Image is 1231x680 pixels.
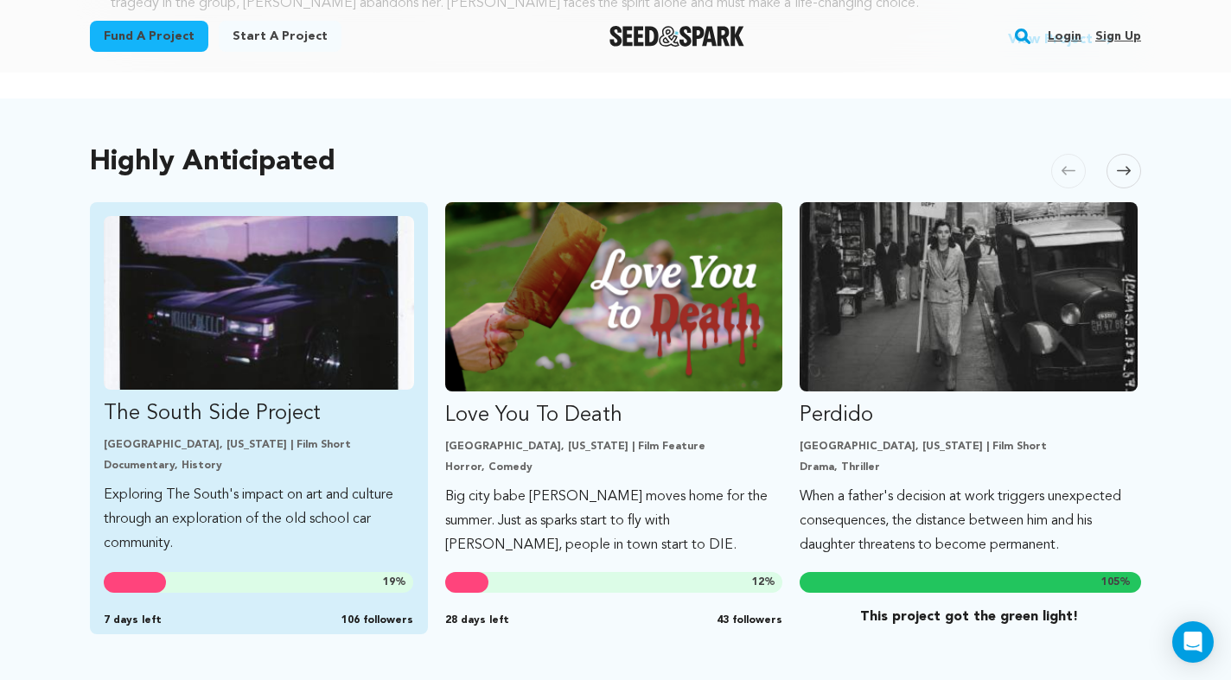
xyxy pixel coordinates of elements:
[104,216,414,556] a: Fund The South Side Project
[800,202,1138,557] a: Fund Perdido
[1095,22,1141,50] a: Sign up
[1101,575,1131,589] span: %
[1101,577,1119,588] span: 105
[800,461,1138,474] p: Drama, Thriller
[800,440,1138,454] p: [GEOGRAPHIC_DATA], [US_STATE] | Film Short
[800,402,1138,429] p: Perdido
[445,613,509,627] span: 28 days left
[752,575,775,589] span: %
[383,575,406,589] span: %
[609,26,745,47] img: Seed&Spark Logo Dark Mode
[752,577,764,588] span: 12
[104,613,162,627] span: 7 days left
[1172,621,1214,663] div: Open Intercom Messenger
[104,483,414,556] p: Exploring The South's impact on art and culture through an exploration of the old school car comm...
[609,26,745,47] a: Seed&Spark Homepage
[383,577,395,588] span: 19
[445,440,783,454] p: [GEOGRAPHIC_DATA], [US_STATE] | Film Feature
[800,607,1138,627] p: This project got the green light!
[104,438,414,452] p: [GEOGRAPHIC_DATA], [US_STATE] | Film Short
[90,21,208,52] a: Fund a project
[800,485,1138,557] p: When a father's decision at work triggers unexpected consequences, the distance between him and h...
[1048,22,1081,50] a: Login
[341,613,413,627] span: 106 followers
[445,461,783,474] p: Horror, Comedy
[445,202,783,557] a: Fund Love You To Death
[445,402,783,429] p: Love You To Death
[90,150,335,175] h2: Highly Anticipated
[104,400,414,428] p: The South Side Project
[219,21,341,52] a: Start a project
[717,613,782,627] span: 43 followers
[104,459,414,473] p: Documentary, History
[445,485,783,557] p: Big city babe [PERSON_NAME] moves home for the summer. Just as sparks start to fly with [PERSON_N...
